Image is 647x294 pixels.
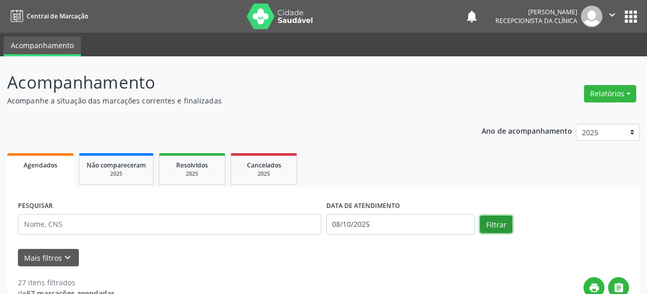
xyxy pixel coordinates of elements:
span: Não compareceram [87,161,146,170]
span: Cancelados [247,161,281,170]
label: PESQUISAR [18,198,53,214]
i:  [607,9,618,20]
label: DATA DE ATENDIMENTO [326,198,400,214]
input: Selecione um intervalo [326,214,475,235]
div: 2025 [238,170,289,178]
a: Central de Marcação [7,8,88,25]
i: keyboard_arrow_down [62,252,73,263]
p: Ano de acompanhamento [482,124,572,137]
span: Resolvidos [176,161,208,170]
input: Nome, CNS [18,214,321,235]
span: Central de Marcação [27,12,88,20]
button: Mais filtroskeyboard_arrow_down [18,249,79,267]
p: Acompanhamento [7,70,450,95]
button: Filtrar [480,216,512,233]
div: [PERSON_NAME] [495,8,577,16]
button: Relatórios [584,85,636,102]
i: print [589,282,600,293]
button:  [602,6,622,27]
a: Acompanhamento [4,36,81,56]
i:  [613,282,624,293]
img: img [581,6,602,27]
div: 27 itens filtrados [18,277,115,288]
span: Agendados [24,161,57,170]
p: Acompanhe a situação das marcações correntes e finalizadas [7,95,450,106]
div: 2025 [166,170,218,178]
button: notifications [465,9,479,24]
span: Recepcionista da clínica [495,16,577,25]
button: apps [622,8,640,26]
div: 2025 [87,170,146,178]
